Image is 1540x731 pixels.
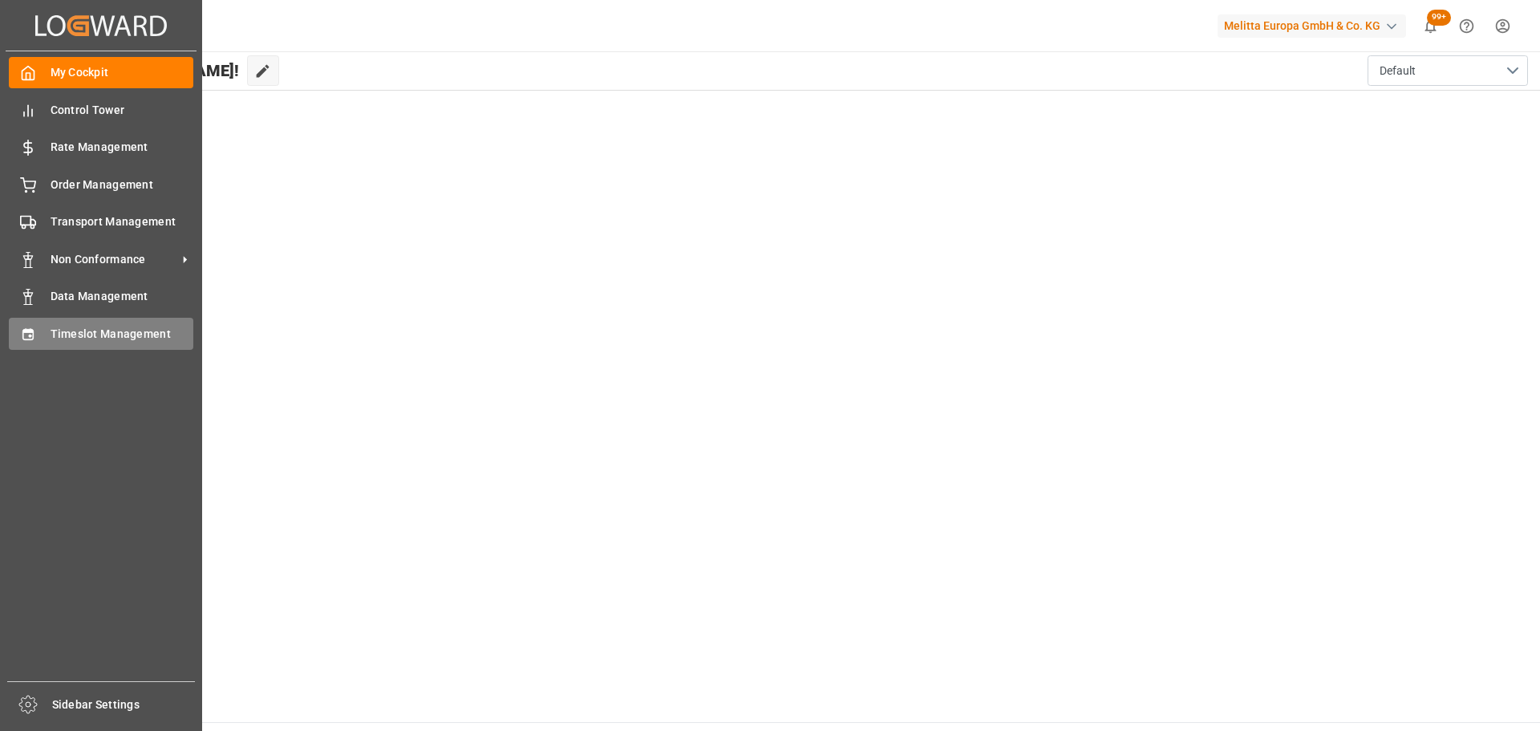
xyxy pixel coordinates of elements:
a: Timeslot Management [9,318,193,349]
span: Hello [PERSON_NAME]! [67,55,239,86]
span: Default [1380,63,1416,79]
span: Control Tower [51,102,194,119]
span: Order Management [51,177,194,193]
span: Data Management [51,288,194,305]
span: 99+ [1427,10,1451,26]
span: Sidebar Settings [52,696,196,713]
a: Control Tower [9,94,193,125]
button: Help Center [1449,8,1485,44]
span: My Cockpit [51,64,194,81]
span: Timeslot Management [51,326,194,343]
span: Transport Management [51,213,194,230]
span: Non Conformance [51,251,177,268]
button: Melitta Europa GmbH & Co. KG [1218,10,1412,41]
a: Order Management [9,169,193,200]
div: Melitta Europa GmbH & Co. KG [1218,14,1406,38]
a: Rate Management [9,132,193,163]
a: Transport Management [9,206,193,238]
a: Data Management [9,281,193,312]
button: show 100 new notifications [1412,8,1449,44]
span: Rate Management [51,139,194,156]
a: My Cockpit [9,57,193,88]
button: open menu [1368,55,1528,86]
